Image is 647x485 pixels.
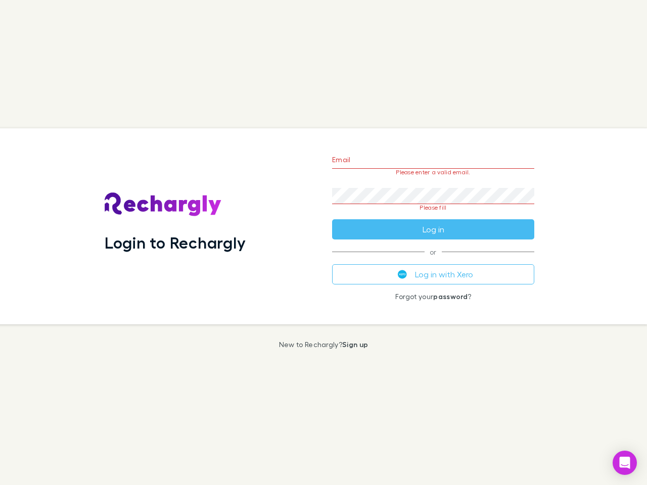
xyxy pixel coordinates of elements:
a: Sign up [342,340,368,349]
button: Log in with Xero [332,264,534,284]
img: Rechargly's Logo [105,192,222,217]
p: Please enter a valid email. [332,169,534,176]
div: Open Intercom Messenger [613,451,637,475]
p: Forgot your ? [332,293,534,301]
a: password [433,292,468,301]
img: Xero's logo [398,270,407,279]
p: Please fill [332,204,534,211]
button: Log in [332,219,534,239]
p: New to Rechargly? [279,341,368,349]
h1: Login to Rechargly [105,233,246,252]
